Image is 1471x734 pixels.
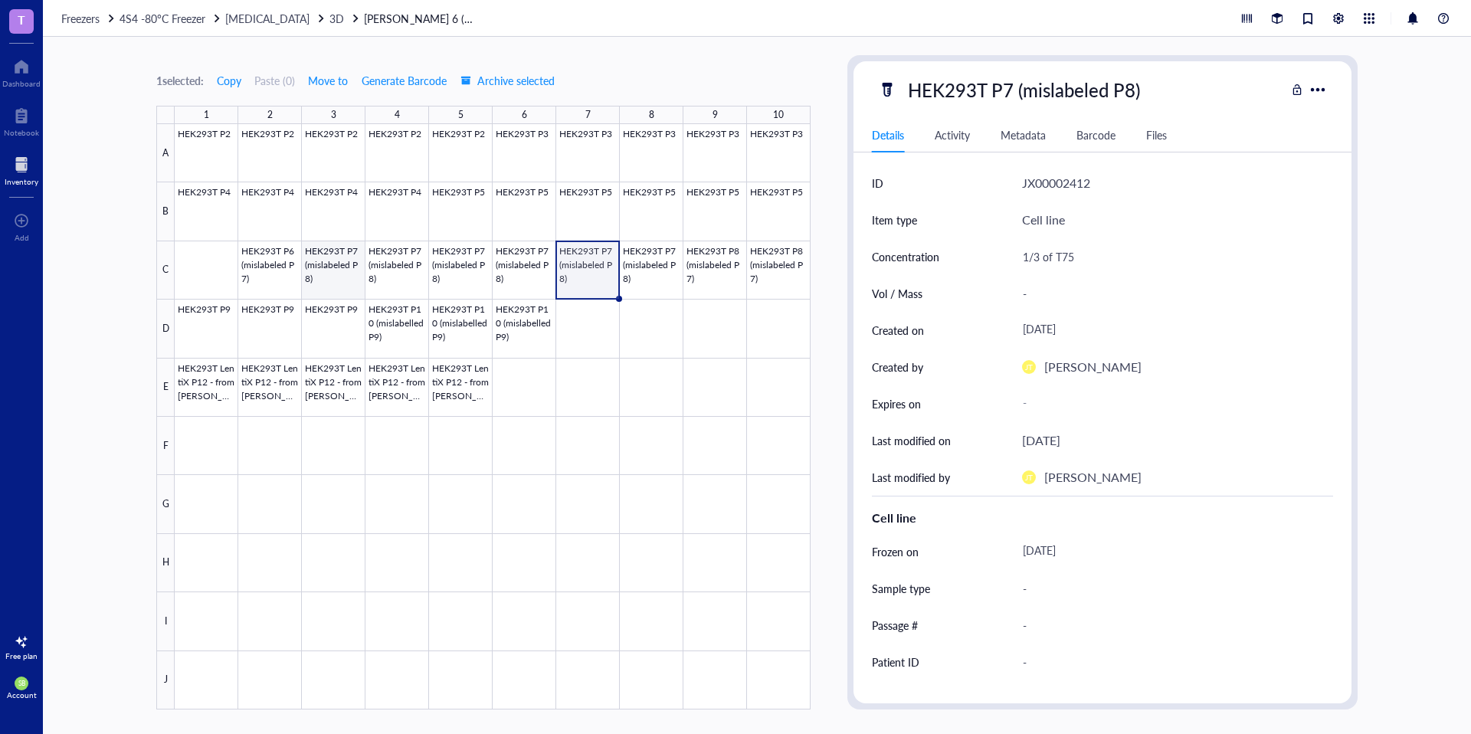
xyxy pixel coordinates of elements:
[18,10,25,29] span: T
[1076,126,1116,143] div: Barcode
[1016,241,1327,273] div: 1/3 of T75
[156,124,175,182] div: A
[1044,467,1142,487] div: [PERSON_NAME]
[5,152,38,186] a: Inventory
[329,11,344,26] span: 3D
[1022,210,1065,230] div: Cell line
[935,126,970,143] div: Activity
[225,10,361,27] a: [MEDICAL_DATA]3D
[395,105,400,125] div: 4
[872,395,921,412] div: Expires on
[2,54,41,88] a: Dashboard
[872,654,919,670] div: Patient ID
[7,690,37,700] div: Account
[872,322,924,339] div: Created on
[156,534,175,592] div: H
[1016,683,1327,715] div: -
[901,74,1147,106] div: HEK293T P7 (mislabeled P8)
[156,475,175,533] div: G
[872,285,922,302] div: Vol / Mass
[216,68,242,93] button: Copy
[458,105,464,125] div: 5
[1016,572,1327,605] div: -
[872,580,930,597] div: Sample type
[217,74,241,87] span: Copy
[1044,357,1142,377] div: [PERSON_NAME]
[156,359,175,417] div: E
[61,11,100,26] span: Freezers
[1146,126,1167,143] div: Files
[1016,609,1327,641] div: -
[1016,538,1327,565] div: [DATE]
[872,175,883,192] div: ID
[649,105,654,125] div: 8
[5,651,38,660] div: Free plan
[156,241,175,300] div: C
[5,177,38,186] div: Inventory
[872,543,919,560] div: Frozen on
[156,72,204,89] div: 1 selected:
[522,105,527,125] div: 6
[585,105,591,125] div: 7
[872,126,904,143] div: Details
[4,103,39,137] a: Notebook
[254,68,295,93] button: Paste (0)
[204,105,209,125] div: 1
[872,509,1333,527] div: Cell line
[1016,316,1327,344] div: [DATE]
[1016,646,1327,678] div: -
[872,690,899,707] div: Study
[61,10,116,27] a: Freezers
[15,233,29,242] div: Add
[362,74,447,87] span: Generate Barcode
[872,359,923,375] div: Created by
[872,469,950,486] div: Last modified by
[364,10,479,27] a: [PERSON_NAME] 6 (HEK)
[1016,390,1327,418] div: -
[713,105,718,125] div: 9
[308,74,348,87] span: Move to
[18,680,25,687] span: SB
[1016,277,1327,310] div: -
[156,182,175,241] div: B
[872,211,917,228] div: Item type
[156,300,175,358] div: D
[460,68,555,93] button: Archive selected
[361,68,447,93] button: Generate Barcode
[872,248,939,265] div: Concentration
[1025,473,1033,482] span: JT
[156,417,175,475] div: F
[1022,431,1060,451] div: [DATE]
[773,105,784,125] div: 10
[1001,126,1046,143] div: Metadata
[156,651,175,709] div: J
[872,617,918,634] div: Passage #
[120,10,222,27] a: 4S4 -80°C Freezer
[872,432,951,449] div: Last modified on
[267,105,273,125] div: 2
[225,11,310,26] span: [MEDICAL_DATA]
[1025,362,1033,372] span: JT
[331,105,336,125] div: 3
[307,68,349,93] button: Move to
[156,592,175,650] div: I
[1022,173,1090,193] div: JX00002412
[460,74,555,87] span: Archive selected
[120,11,205,26] span: 4S4 -80°C Freezer
[2,79,41,88] div: Dashboard
[4,128,39,137] div: Notebook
